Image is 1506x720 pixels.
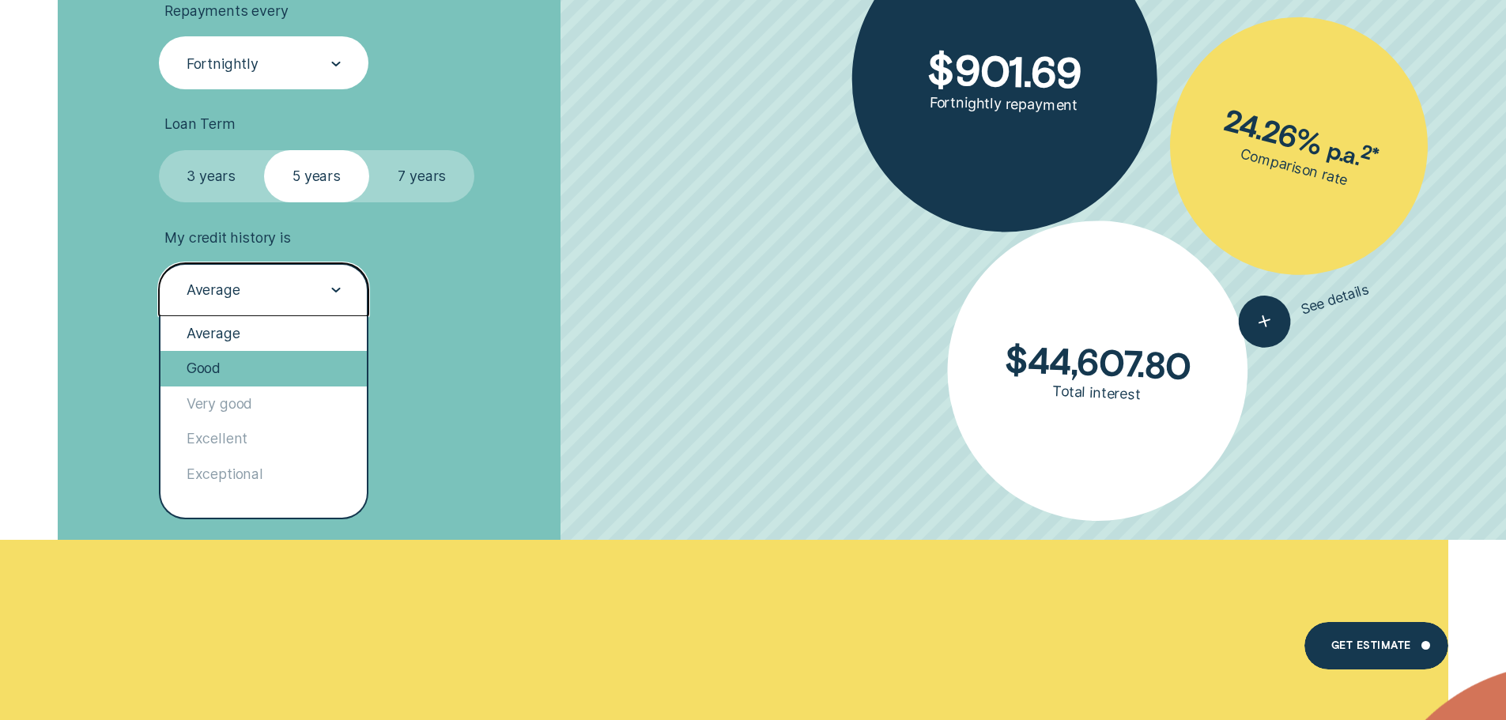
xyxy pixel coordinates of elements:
[1304,622,1447,669] a: Get Estimate
[164,115,235,133] span: Loan Term
[1232,264,1376,353] button: See details
[160,386,368,421] div: Very good
[164,229,290,247] span: My credit history is
[160,421,368,456] div: Excellent
[369,150,474,203] label: 7 years
[159,150,264,203] label: 3 years
[264,150,369,203] label: 5 years
[164,2,288,20] span: Repayments every
[187,55,259,73] div: Fortnightly
[1299,281,1372,318] span: See details
[160,351,368,386] div: Good
[160,457,368,492] div: Exceptional
[187,281,240,299] div: Average
[160,316,368,351] div: Average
